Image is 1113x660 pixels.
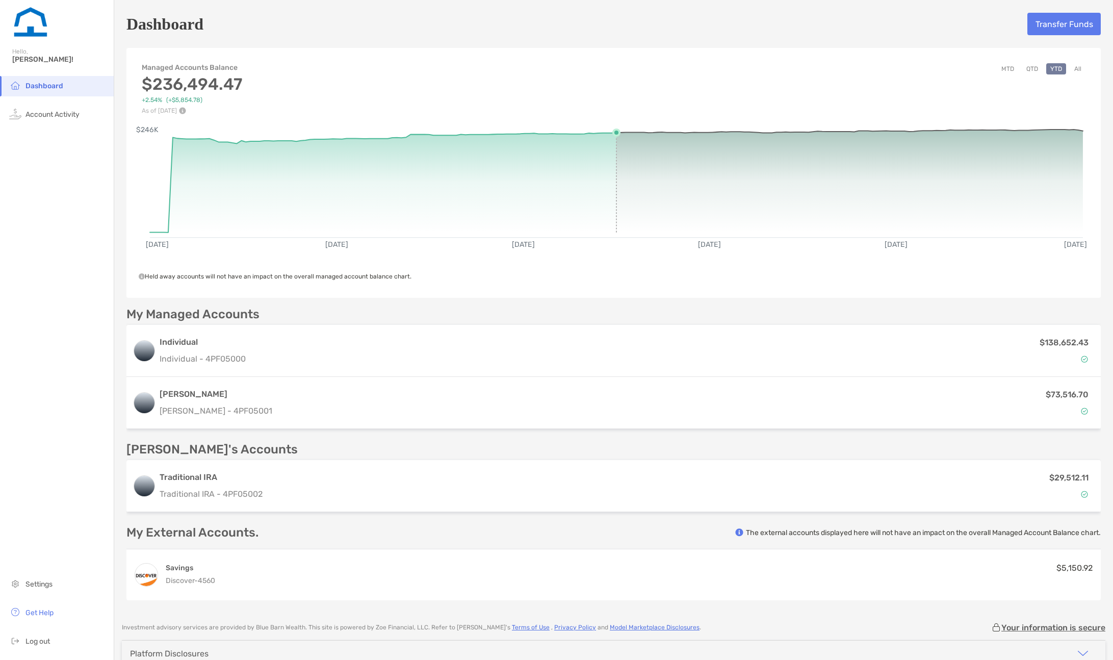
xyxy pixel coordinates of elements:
[139,273,411,280] span: Held away accounts will not have an impact on the overall managed account balance chart.
[179,107,186,114] img: Performance Info
[126,443,298,456] p: [PERSON_NAME]'s Accounts
[122,624,701,631] p: Investment advisory services are provided by Blue Barn Wealth . This site is powered by Zoe Finan...
[1046,388,1089,401] p: $73,516.70
[198,576,215,585] span: 4560
[146,240,169,249] text: [DATE]
[136,125,159,134] text: $246K
[1022,63,1042,74] button: QTD
[1081,491,1088,498] img: Account Status icon
[134,393,154,413] img: logo account
[142,63,242,72] h4: Managed Accounts Balance
[160,336,246,348] h3: Individual
[142,96,162,104] span: +2.54%
[512,624,550,631] a: Terms of Use
[160,471,263,484] h3: Traditional IRA
[166,576,198,585] span: Discover -
[9,79,21,91] img: household icon
[1077,647,1089,659] img: icon arrow
[735,528,743,537] img: info
[9,606,21,618] img: get-help icon
[25,637,50,646] span: Log out
[1001,623,1105,632] p: Your information is secure
[126,308,260,321] p: My Managed Accounts
[9,634,21,647] img: logout icon
[126,12,203,36] h5: Dashboard
[885,240,908,249] text: [DATE]
[746,528,1101,538] p: The external accounts displayed here will not have an impact on the overall Managed Account Balan...
[1049,471,1089,484] p: $29,512.11
[1046,63,1066,74] button: YTD
[160,404,272,417] p: [PERSON_NAME] - 4PF05001
[554,624,596,631] a: Privacy Policy
[12,4,49,41] img: Zoe Logo
[166,96,202,104] span: (+$5,854.78)
[9,108,21,120] img: activity icon
[997,63,1018,74] button: MTD
[1081,408,1088,415] img: Account Status icon
[25,580,53,589] span: Settings
[1027,13,1101,35] button: Transfer Funds
[134,341,154,361] img: logo account
[1064,240,1087,249] text: [DATE]
[698,240,721,249] text: [DATE]
[25,110,80,119] span: Account Activity
[1056,563,1093,573] span: $5,150.92
[135,564,158,586] img: Online Savings
[160,488,263,500] p: Traditional IRA - 4PF05002
[25,608,54,617] span: Get Help
[325,240,348,249] text: [DATE]
[1070,63,1085,74] button: All
[134,476,154,496] img: logo account
[1081,356,1088,363] img: Account Status icon
[512,240,535,249] text: [DATE]
[166,563,215,573] h4: Savings
[610,624,700,631] a: Model Marketplace Disclosures
[160,388,272,400] h3: [PERSON_NAME]
[25,82,63,90] span: Dashboard
[126,526,258,539] p: My External Accounts.
[9,577,21,590] img: settings icon
[130,649,209,658] div: Platform Disclosures
[12,55,108,64] span: [PERSON_NAME]!
[160,352,246,365] p: Individual - 4PF05000
[142,107,242,114] p: As of [DATE]
[142,74,242,94] h3: $236,494.47
[1040,336,1089,349] p: $138,652.43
